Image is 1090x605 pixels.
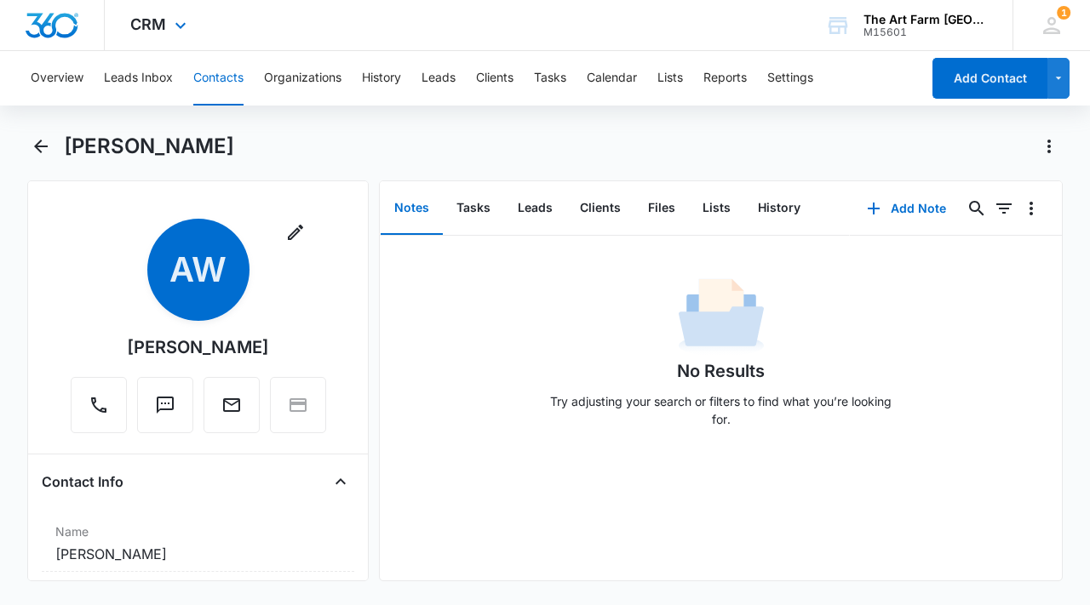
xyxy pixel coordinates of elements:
button: Search... [963,195,990,222]
dd: [PERSON_NAME] [55,544,341,564]
button: History [744,182,814,235]
button: Lists [689,182,744,235]
button: History [362,51,401,106]
label: Name [55,522,341,540]
button: Leads [504,182,566,235]
button: Lists [657,51,683,106]
p: Try adjusting your search or filters to find what you’re looking for. [542,392,900,428]
h4: Contact Info [42,471,123,492]
img: No Data [679,273,764,358]
button: Leads Inbox [104,51,173,106]
a: Text [137,403,193,418]
button: Add Contact [932,58,1047,99]
a: Call [71,403,127,418]
label: Phone [55,579,341,596]
button: Overview [31,51,83,106]
span: CRM [130,15,166,33]
button: Tasks [443,182,504,235]
button: Back [27,133,54,160]
button: Tasks [534,51,566,106]
div: notifications count [1057,6,1070,20]
button: Call [71,377,127,433]
button: Reports [703,51,747,106]
button: Contacts [193,51,244,106]
button: Add Note [850,188,963,229]
h1: [PERSON_NAME] [64,134,234,159]
div: account name [863,13,988,26]
button: Leads [422,51,456,106]
button: Files [634,182,689,235]
button: Clients [566,182,634,235]
span: AW [147,219,250,321]
button: Close [327,468,354,495]
button: Organizations [264,51,341,106]
button: Email [204,377,260,433]
button: Actions [1035,133,1063,160]
span: 1 [1057,6,1070,20]
button: Text [137,377,193,433]
button: Overflow Menu [1018,195,1045,222]
button: Clients [476,51,513,106]
button: Calendar [587,51,637,106]
button: Notes [381,182,443,235]
div: account id [863,26,988,38]
h1: No Results [677,358,765,384]
div: [PERSON_NAME] [127,334,269,360]
a: Email [204,403,260,418]
button: Filters [990,195,1018,222]
div: Name[PERSON_NAME] [42,516,354,572]
button: Settings [767,51,813,106]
